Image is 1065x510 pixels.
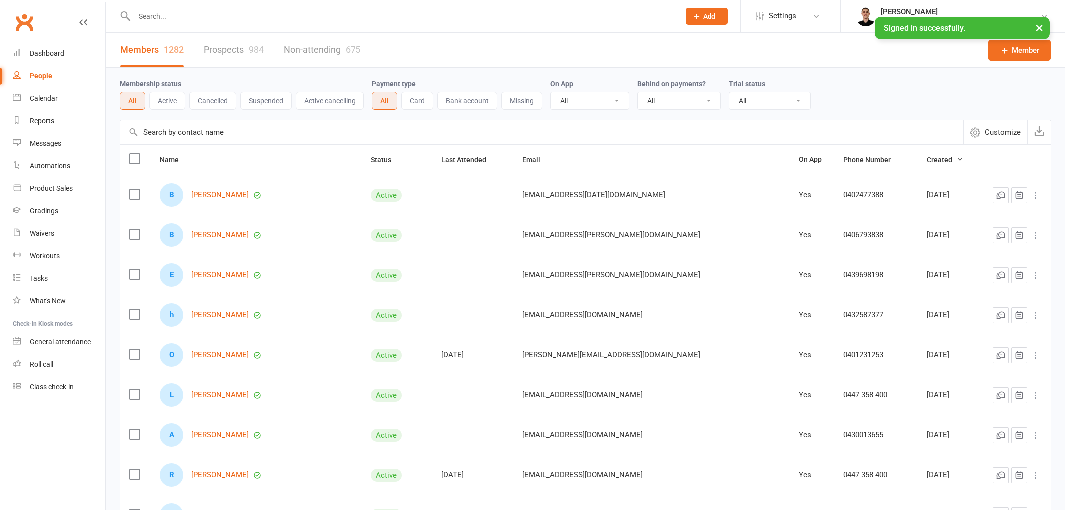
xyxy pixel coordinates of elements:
[13,200,105,222] a: Gradings
[30,49,64,57] div: Dashboard
[437,92,497,110] button: Bank account
[881,16,1040,25] div: [PERSON_NAME] Martial Arts and Fitness Academy
[204,33,264,67] a: Prospects984
[843,431,909,439] div: 0430013655
[927,191,968,199] div: [DATE]
[191,471,249,479] a: [PERSON_NAME]
[371,309,402,322] div: Active
[985,126,1021,138] span: Customize
[856,6,876,26] img: thumb_image1729140307.png
[120,33,184,67] a: Members1282
[13,376,105,398] a: Class kiosk mode
[927,391,968,399] div: [DATE]
[12,10,37,35] a: Clubworx
[13,245,105,267] a: Workouts
[13,65,105,87] a: People
[522,156,551,164] span: Email
[522,465,643,484] span: [EMAIL_ADDRESS][DOMAIN_NAME]
[799,351,826,359] div: Yes
[371,189,402,202] div: Active
[149,92,185,110] button: Active
[703,12,715,20] span: Add
[13,177,105,200] a: Product Sales
[441,351,504,359] div: [DATE]
[30,162,70,170] div: Automations
[120,80,181,88] label: Membership status
[13,222,105,245] a: Waivers
[637,80,706,88] label: Behind on payments?
[13,110,105,132] a: Reports
[1030,17,1048,38] button: ×
[30,252,60,260] div: Workouts
[522,385,643,404] span: [EMAIL_ADDRESS][DOMAIN_NAME]
[988,40,1051,61] a: Member
[30,338,91,346] div: General attendance
[191,351,249,359] a: [PERSON_NAME]
[371,349,402,362] div: Active
[927,471,968,479] div: [DATE]
[729,80,765,88] label: Trial status
[927,431,968,439] div: [DATE]
[160,263,183,287] div: E
[160,154,190,166] button: Name
[189,92,236,110] button: Cancelled
[13,42,105,65] a: Dashboard
[13,331,105,353] a: General attendance kiosk mode
[927,231,968,239] div: [DATE]
[799,271,826,279] div: Yes
[30,229,54,237] div: Waivers
[30,139,61,147] div: Messages
[441,156,497,164] span: Last Attended
[790,145,835,175] th: On App
[160,303,183,327] div: h
[160,343,183,367] div: O
[120,120,963,144] input: Search by contact name
[160,383,183,407] div: L
[843,271,909,279] div: 0439698198
[522,225,700,244] span: [EMAIL_ADDRESS][PERSON_NAME][DOMAIN_NAME]
[799,391,826,399] div: Yes
[843,191,909,199] div: 0402477388
[13,132,105,155] a: Messages
[522,185,665,204] span: [EMAIL_ADDRESS][DATE][DOMAIN_NAME]
[769,5,796,27] span: Settings
[30,94,58,102] div: Calendar
[963,120,1027,144] button: Customize
[30,184,73,192] div: Product Sales
[401,92,433,110] button: Card
[371,229,402,242] div: Active
[799,231,826,239] div: Yes
[799,471,826,479] div: Yes
[30,72,52,80] div: People
[843,471,909,479] div: 0447 358 400
[371,269,402,282] div: Active
[799,431,826,439] div: Yes
[160,423,183,447] div: A
[371,469,402,482] div: Active
[522,345,700,364] span: [PERSON_NAME][EMAIL_ADDRESS][DOMAIN_NAME]
[191,191,249,199] a: [PERSON_NAME]
[686,8,728,25] button: Add
[843,154,902,166] button: Phone Number
[927,271,968,279] div: [DATE]
[843,351,909,359] div: 0401231253
[296,92,364,110] button: Active cancelling
[371,429,402,442] div: Active
[160,156,190,164] span: Name
[30,383,74,391] div: Class check-in
[522,154,551,166] button: Email
[927,311,968,319] div: [DATE]
[843,311,909,319] div: 0432587377
[884,23,965,33] span: Signed in successfully.
[799,311,826,319] div: Yes
[927,154,963,166] button: Created
[843,231,909,239] div: 0406793838
[120,92,145,110] button: All
[843,391,909,399] div: 0447 358 400
[191,391,249,399] a: [PERSON_NAME]
[346,44,360,55] div: 675
[881,7,1040,16] div: [PERSON_NAME]
[522,305,643,324] span: [EMAIL_ADDRESS][DOMAIN_NAME]
[240,92,292,110] button: Suspended
[160,463,183,487] div: R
